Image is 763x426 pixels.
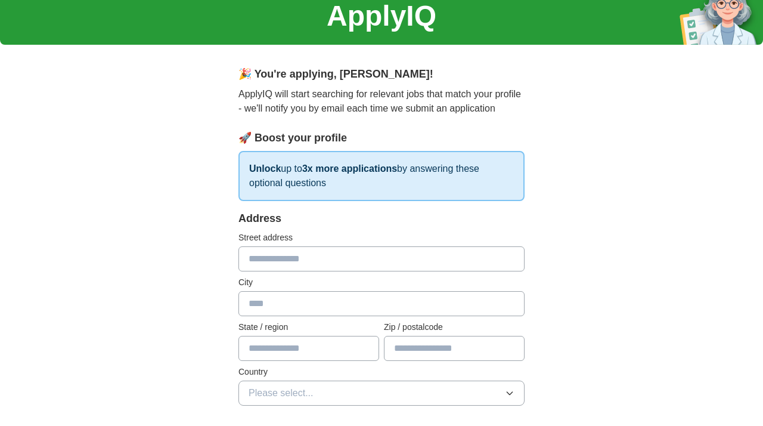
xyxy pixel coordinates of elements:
[238,87,525,116] p: ApplyIQ will start searching for relevant jobs that match your profile - we'll notify you by emai...
[249,163,281,174] strong: Unlock
[238,211,525,227] div: Address
[238,276,525,289] label: City
[384,321,525,334] label: Zip / postalcode
[238,66,525,82] div: 🎉 You're applying , [PERSON_NAME] !
[238,321,379,334] label: State / region
[238,381,525,406] button: Please select...
[238,231,525,244] label: Street address
[238,130,525,146] div: 🚀 Boost your profile
[302,163,397,174] strong: 3x more applications
[238,366,525,378] label: Country
[238,151,525,201] p: up to by answering these optional questions
[249,386,314,400] span: Please select...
